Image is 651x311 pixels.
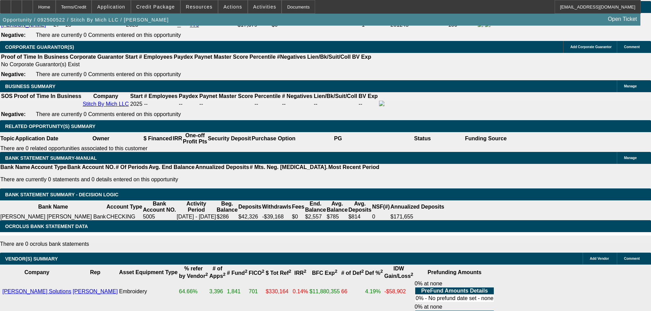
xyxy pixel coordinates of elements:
span: Resources [186,4,213,10]
td: 0 [372,213,390,220]
div: -- [199,101,253,107]
b: Company [93,93,118,99]
td: -$58,902 [384,280,413,303]
span: Application [97,4,125,10]
button: Resources [181,0,218,13]
span: Manage [624,84,637,88]
th: SOS [1,93,13,100]
th: IRR [172,132,182,145]
b: Lien/Bk/Suit/Coll [314,93,357,99]
b: IRR [294,270,306,276]
th: Bank Account NO. [67,164,116,171]
span: There are currently 0 Comments entered on this opportunity [36,71,181,77]
sup: 2 [361,269,364,274]
td: 0.14% [292,280,308,303]
sup: 2 [289,269,291,274]
b: #Negatives [277,54,306,60]
th: # Mts. Neg. [MEDICAL_DATA]. [249,164,328,171]
th: One-off Profit Pts [182,132,207,145]
a: Stitch By Mich LLC [83,101,129,107]
sup: 2 [262,269,264,274]
span: Actions [223,4,242,10]
th: Avg. End Balance [148,164,195,171]
td: 701 [248,280,265,303]
sup: 2 [411,272,413,277]
a: Open Ticket [605,13,640,25]
p: There are currently 0 statements and 0 details entered on this opportunity [0,176,379,183]
a: [PERSON_NAME] Solutions [2,288,71,294]
td: -- [178,100,198,108]
td: $0 [291,213,304,220]
td: -$39,168 [262,213,291,220]
th: Annualized Deposits [390,200,445,213]
sup: 2 [223,272,226,277]
b: # Employees [144,93,177,99]
td: 0% - No prefund date set - none [415,295,494,302]
sup: 2 [205,272,208,277]
th: Application Date [15,132,58,145]
span: VENDOR(S) SUMMARY [5,256,58,261]
th: Fees [291,200,304,213]
th: Security Deposit [207,132,251,145]
th: Withdrawls [262,200,291,213]
td: $814 [348,213,372,220]
div: -- [282,101,312,107]
th: Account Type [106,200,143,213]
td: $42,326 [238,213,262,220]
b: Start [125,54,137,60]
b: % refer by Vendor [179,266,208,279]
b: Paydex [174,54,193,60]
b: Negative: [1,111,26,117]
div: 0% at none [415,281,494,302]
th: Purchase Option [251,132,296,145]
th: Bank Account NO. [143,200,176,213]
b: # Negatives [282,93,312,99]
td: $286 [216,213,238,220]
td: 2025 [130,100,143,108]
th: End. Balance [305,200,326,213]
td: 66 [341,280,364,303]
th: NSF(#) [372,200,390,213]
b: Corporate Guarantor [70,54,124,60]
button: Activities [248,0,282,13]
th: Status [380,132,465,145]
td: $2,557 [305,213,326,220]
th: Proof of Time In Business [1,54,69,60]
th: Owner [59,132,143,145]
a: [PERSON_NAME] [73,288,118,294]
th: # Of Periods [116,164,148,171]
b: Paynet Master Score [194,54,248,60]
th: Account Type [30,164,67,171]
td: [DATE] - [DATE] [176,213,216,220]
b: Percentile [255,93,281,99]
td: -- [358,100,378,108]
div: $171,655 [391,214,444,220]
span: Bank Statement Summary - Decision Logic [5,192,119,197]
span: BANK STATEMENT SUMMARY-MANUAL [5,155,97,161]
td: 5005 [143,213,176,220]
th: Avg. Balance [326,200,348,213]
span: CORPORATE GUARANTOR(S) [5,44,74,50]
b: Def % [365,270,383,276]
td: $11,880,355 [309,280,340,303]
th: $ Financed [143,132,173,145]
b: IDW Gain/Loss [384,266,413,279]
td: -- [313,100,357,108]
td: 4.19% [365,280,383,303]
span: Opportunity / 092500522 / Stitch By Mich LLC / [PERSON_NAME] [3,17,169,23]
sup: 2 [335,269,337,274]
span: Credit Package [136,4,175,10]
td: Embroidery [119,280,178,303]
th: Proof of Time In Business [14,93,82,100]
span: OCROLUS BANK STATEMENT DATA [5,224,88,229]
th: Most Recent Period [328,164,380,171]
span: BUSINESS SUMMARY [5,84,55,89]
td: 1,841 [227,280,248,303]
th: PG [296,132,380,145]
b: Negative: [1,32,26,38]
th: Beg. Balance [216,200,238,213]
b: Rep [90,269,100,275]
th: Deposits [238,200,262,213]
b: Prefunding Amounts [428,269,482,275]
th: Activity Period [176,200,216,213]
